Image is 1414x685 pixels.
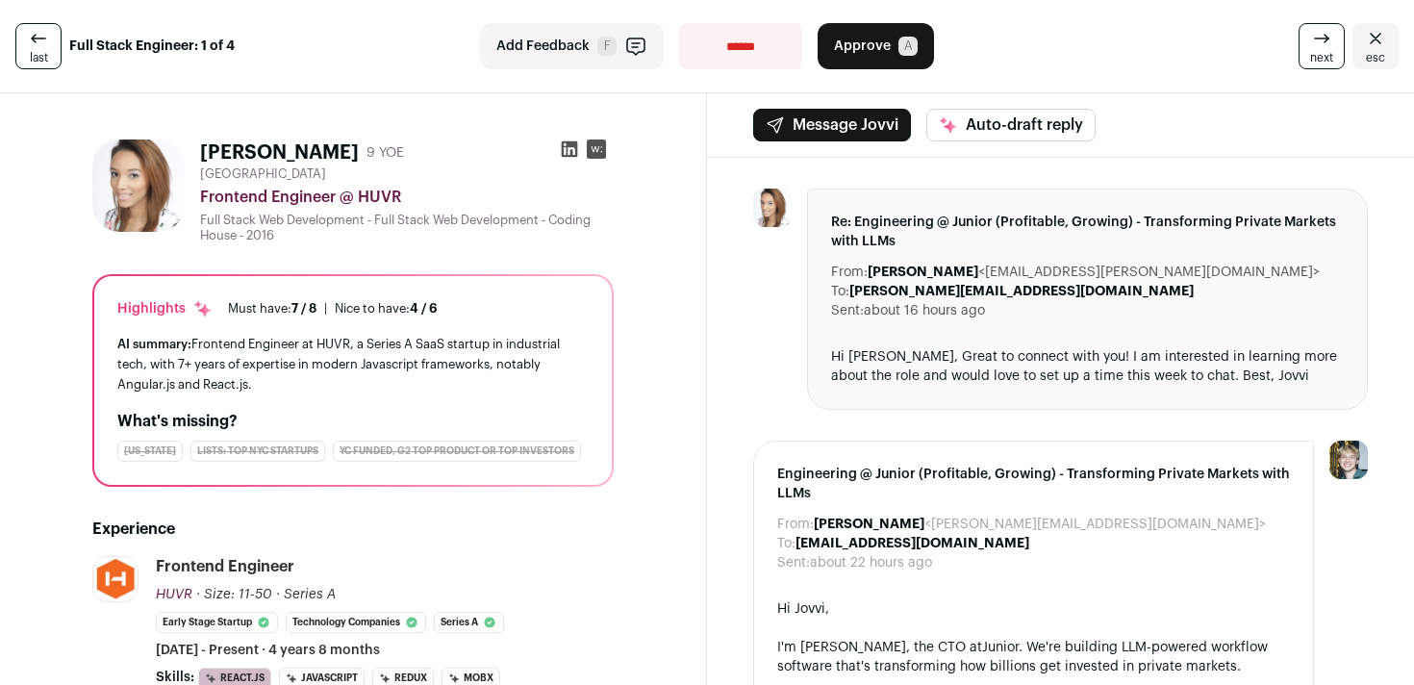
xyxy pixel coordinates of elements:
[831,347,1344,386] div: Hi [PERSON_NAME], Great to connect with you! I am interested in learning more about the role and ...
[434,612,504,633] li: Series A
[777,638,1290,676] div: I'm [PERSON_NAME], the CTO at . We're building LLM-powered workflow software that's transforming ...
[286,612,426,633] li: Technology Companies
[831,263,868,282] dt: From:
[366,143,404,163] div: 9 YOE
[982,641,1019,654] a: Junior
[284,588,336,601] span: Series A
[1352,23,1399,69] a: Close
[868,266,978,279] b: [PERSON_NAME]
[868,263,1320,282] dd: <[EMAIL_ADDRESS][PERSON_NAME][DOMAIN_NAME]>
[834,37,891,56] span: Approve
[200,213,614,243] div: Full Stack Web Development - Full Stack Web Development - Coding House - 2016
[200,166,326,182] span: [GEOGRAPHIC_DATA]
[831,301,864,320] dt: Sent:
[496,37,590,56] span: Add Feedback
[1366,50,1385,65] span: esc
[410,302,438,315] span: 4 / 6
[335,301,438,317] div: Nice to have:
[1299,23,1345,69] a: next
[818,23,934,69] button: Approve A
[849,285,1194,298] b: [PERSON_NAME][EMAIL_ADDRESS][DOMAIN_NAME]
[777,515,814,534] dt: From:
[926,109,1096,141] button: Auto-draft reply
[156,556,294,577] div: Frontend Engineer
[117,338,191,350] span: AI summary:
[1310,50,1333,65] span: next
[777,465,1290,503] span: Engineering @ Junior (Profitable, Growing) - Transforming Private Markets with LLMs
[333,441,581,462] div: YC Funded, G2 Top Product or Top Investors
[228,301,316,317] div: Must have:
[156,588,192,601] span: HUVR
[831,213,1344,251] span: Re: Engineering @ Junior (Profitable, Growing) - Transforming Private Markets with LLMs
[117,410,589,433] h2: What's missing?
[291,302,316,315] span: 7 / 8
[810,553,932,572] dd: about 22 hours ago
[777,599,1290,619] div: Hi Jovvi,
[777,534,795,553] dt: To:
[1329,441,1368,479] img: 6494470-medium_jpg
[753,189,792,227] img: bd771007f8d04ad997d40b0c7d12696985f16cb96cf50b7491e8a1d0a5020ee7
[200,186,614,209] div: Frontend Engineer @ HUVR
[196,588,272,601] span: · Size: 11-50
[156,612,278,633] li: Early Stage Startup
[92,518,614,541] h2: Experience
[898,37,918,56] span: A
[156,641,380,660] span: [DATE] - Present · 4 years 8 months
[276,585,280,604] span: ·
[117,441,183,462] div: [US_STATE]
[814,515,1266,534] dd: <[PERSON_NAME][EMAIL_ADDRESS][DOMAIN_NAME]>
[814,518,924,531] b: [PERSON_NAME]
[190,441,325,462] div: Lists: Top NYC Startups
[30,50,48,65] span: last
[15,23,62,69] a: last
[69,37,235,56] strong: Full Stack Engineer: 1 of 4
[93,557,138,601] img: b4b374ac61d02cd9f6880e8f5cb1acc1a72737e43aad23a6cb458dc45ab8acc2.jpg
[200,140,359,166] h1: [PERSON_NAME]
[777,553,810,572] dt: Sent:
[117,299,213,318] div: Highlights
[753,109,911,141] button: Message Jovvi
[117,334,589,394] div: Frontend Engineer at HUVR, a Series A SaaS startup in industrial tech, with 7+ years of expertise...
[864,301,985,320] dd: about 16 hours ago
[597,37,617,56] span: F
[795,537,1029,550] b: [EMAIL_ADDRESS][DOMAIN_NAME]
[92,140,185,232] img: bd771007f8d04ad997d40b0c7d12696985f16cb96cf50b7491e8a1d0a5020ee7
[480,23,664,69] button: Add Feedback F
[228,301,438,317] ul: |
[831,282,849,301] dt: To:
